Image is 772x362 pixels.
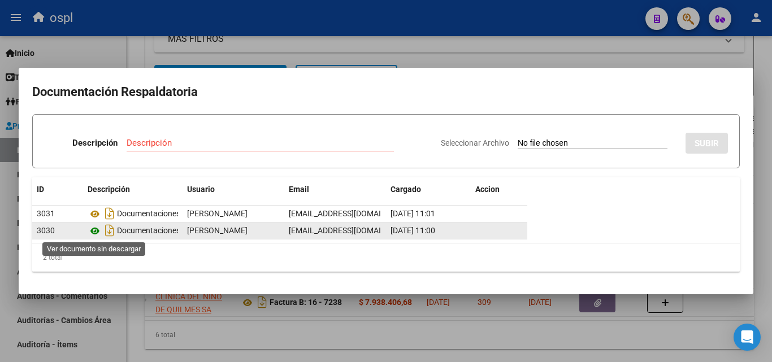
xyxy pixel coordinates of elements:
div: Documentaciones [88,221,178,239]
span: Accion [475,185,500,194]
span: [DATE] 11:00 [391,226,435,235]
div: Open Intercom Messenger [734,324,761,351]
span: ID [37,185,44,194]
span: Cargado [391,185,421,194]
span: [DATE] 11:01 [391,209,435,218]
span: [EMAIL_ADDRESS][DOMAIN_NAME] [289,226,414,235]
span: Seleccionar Archivo [441,138,509,147]
span: 3031 [37,209,55,218]
span: Email [289,185,309,194]
span: [PERSON_NAME] [187,226,248,235]
i: Descargar documento [102,204,117,223]
datatable-header-cell: Email [284,177,386,202]
datatable-header-cell: Accion [471,177,527,202]
p: Descripción [72,137,118,150]
datatable-header-cell: Usuario [183,177,284,202]
button: SUBIR [686,133,728,154]
span: SUBIR [695,138,719,149]
datatable-header-cell: ID [32,177,83,202]
i: Descargar documento [102,221,117,239]
span: Usuario [187,185,215,194]
h2: Documentación Respaldatoria [32,81,740,103]
span: Descripción [88,185,130,194]
datatable-header-cell: Descripción [83,177,183,202]
span: [EMAIL_ADDRESS][DOMAIN_NAME] [289,209,414,218]
span: [PERSON_NAME] [187,209,248,218]
datatable-header-cell: Cargado [386,177,471,202]
div: Documentaciones [88,204,178,223]
div: 2 total [32,243,740,272]
span: 3030 [37,226,55,235]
